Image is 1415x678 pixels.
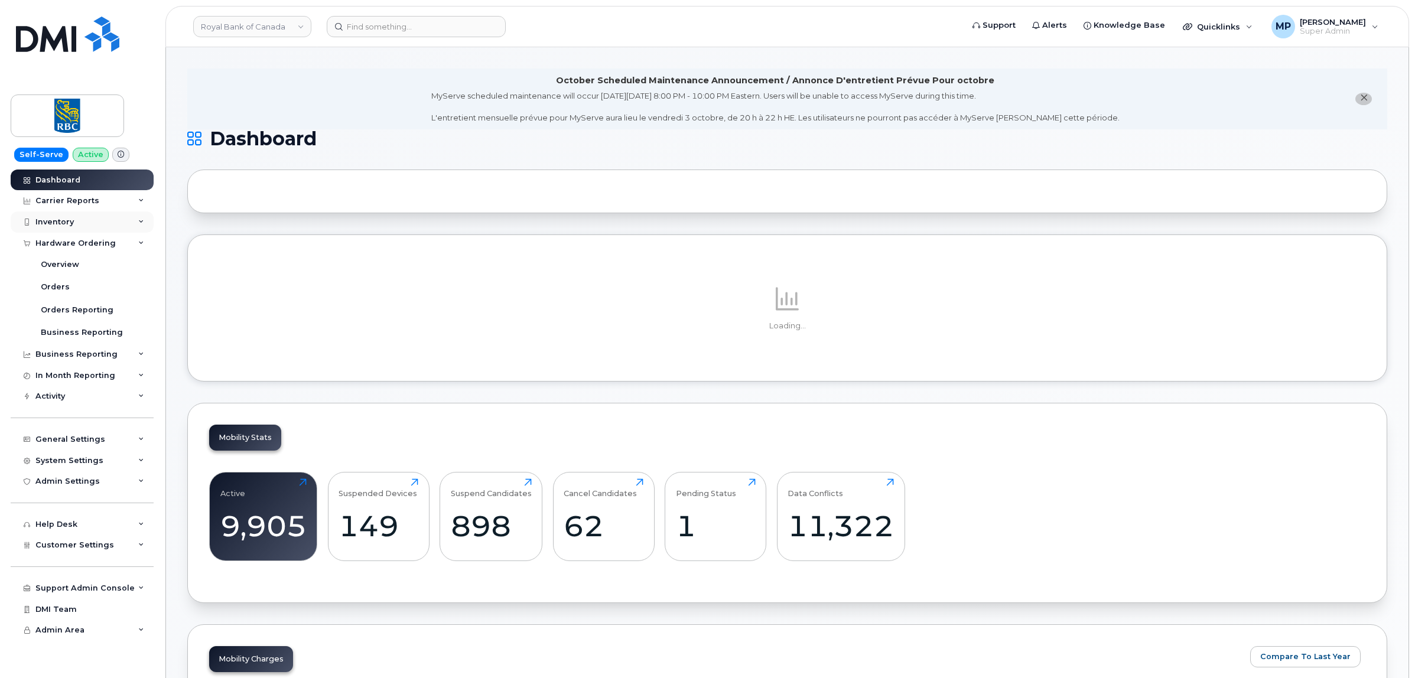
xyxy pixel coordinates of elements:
div: Active [220,478,245,498]
button: close notification [1355,93,1372,105]
div: 9,905 [220,508,307,543]
a: Suspend Candidates898 [451,478,532,554]
span: Compare To Last Year [1260,651,1351,662]
a: Pending Status1 [676,478,756,554]
p: Loading... [209,321,1365,331]
span: Dashboard [210,130,317,148]
div: 898 [451,508,532,543]
button: Compare To Last Year [1250,646,1361,667]
div: Suspend Candidates [451,478,532,498]
div: 149 [339,508,418,543]
div: 62 [564,508,643,543]
div: 1 [676,508,756,543]
div: MyServe scheduled maintenance will occur [DATE][DATE] 8:00 PM - 10:00 PM Eastern. Users will be u... [431,90,1120,123]
a: Cancel Candidates62 [564,478,643,554]
div: October Scheduled Maintenance Announcement / Annonce D'entretient Prévue Pour octobre [556,74,994,87]
div: Data Conflicts [788,478,843,498]
div: 11,322 [788,508,894,543]
div: Suspended Devices [339,478,417,498]
div: Pending Status [676,478,736,498]
a: Data Conflicts11,322 [788,478,894,554]
a: Suspended Devices149 [339,478,418,554]
div: Cancel Candidates [564,478,637,498]
a: Active9,905 [220,478,307,554]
